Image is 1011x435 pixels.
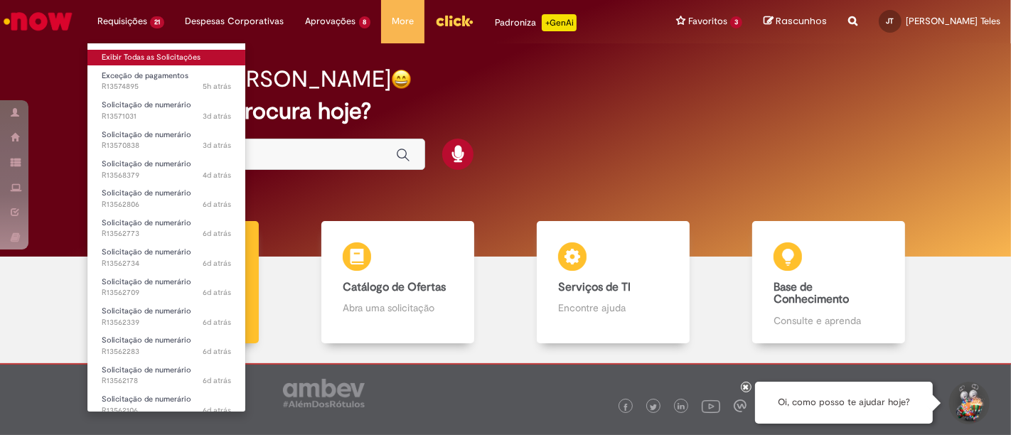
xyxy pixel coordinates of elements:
a: Aberto R13562283 : Solicitação de numerário [87,333,245,359]
span: 3 [730,16,742,28]
time: 24/09/2025 11:00:04 [203,317,231,328]
img: logo_footer_twitter.png [650,404,657,411]
div: Padroniza [495,14,577,31]
time: 26/09/2025 14:28:20 [203,140,231,151]
img: click_logo_yellow_360x200.png [435,10,474,31]
img: logo_footer_workplace.png [734,399,747,412]
a: Aberto R13562106 : Solicitação de numerário [87,392,245,418]
a: Rascunhos [764,15,827,28]
b: Catálogo de Ofertas [343,280,446,294]
h2: O que você procura hoje? [103,99,908,124]
span: Solicitação de numerário [102,276,191,287]
a: Aberto R13570838 : Solicitação de numerário [87,127,245,154]
span: Solicitação de numerário [102,159,191,169]
span: R13562806 [102,199,231,210]
span: 21 [150,16,164,28]
time: 24/09/2025 12:17:44 [203,199,231,210]
a: Base de Conhecimento Consulte e aprenda [721,221,936,344]
span: Exceção de pagamentos [102,70,188,81]
span: Solicitação de numerário [102,335,191,345]
img: logo_footer_youtube.png [702,397,720,415]
a: Aberto R13568379 : Solicitação de numerário [87,156,245,183]
p: Encontre ajuda [558,301,668,315]
button: Iniciar Conversa de Suporte [947,382,990,424]
span: R13574895 [102,81,231,92]
a: Aberto R13562339 : Solicitação de numerário [87,304,245,330]
time: 24/09/2025 12:10:14 [203,228,231,239]
img: logo_footer_ambev_rotulo_gray.png [283,379,365,407]
span: Solicitação de numerário [102,365,191,375]
a: Exibir Todas as Solicitações [87,50,245,65]
span: R13570838 [102,140,231,151]
span: Aprovações [306,14,356,28]
span: R13562339 [102,317,231,328]
span: 8 [359,16,371,28]
span: Requisições [97,14,147,28]
span: 6d atrás [203,375,231,386]
span: Favoritos [688,14,727,28]
span: R13562734 [102,258,231,269]
span: Solicitação de numerário [102,188,191,198]
a: Tirar dúvidas Tirar dúvidas com Lupi Assist e Gen Ai [75,221,290,344]
b: Serviços de TI [558,280,631,294]
span: JT [887,16,894,26]
span: More [392,14,414,28]
span: 6d atrás [203,199,231,210]
a: Aberto R13571031 : Solicitação de numerário [87,97,245,124]
p: Consulte e aprenda [774,313,883,328]
span: R13568379 [102,170,231,181]
span: 5h atrás [203,81,231,92]
a: Catálogo de Ofertas Abra uma solicitação [290,221,505,344]
time: 24/09/2025 10:54:23 [203,346,231,357]
span: 6d atrás [203,287,231,298]
a: Aberto R13562709 : Solicitação de numerário [87,274,245,301]
span: 4d atrás [203,170,231,181]
time: 24/09/2025 12:00:24 [203,258,231,269]
span: R13562709 [102,287,231,299]
span: Despesas Corporativas [186,14,284,28]
img: ServiceNow [1,7,75,36]
time: 24/09/2025 11:57:04 [203,287,231,298]
span: 3d atrás [203,140,231,151]
time: 24/09/2025 10:26:19 [203,405,231,416]
span: Rascunhos [776,14,827,28]
ul: Requisições [87,43,246,412]
span: 3d atrás [203,111,231,122]
a: Serviços de TI Encontre ajuda [505,221,721,344]
span: R13562178 [102,375,231,387]
img: logo_footer_facebook.png [622,404,629,411]
a: Aberto R13574895 : Exceção de pagamentos [87,68,245,95]
span: Solicitação de numerário [102,217,191,228]
span: Solicitação de numerário [102,247,191,257]
span: Solicitação de numerário [102,100,191,110]
a: Aberto R13562178 : Solicitação de numerário [87,362,245,389]
span: 6d atrás [203,317,231,328]
span: 6d atrás [203,258,231,269]
span: R13571031 [102,111,231,122]
img: logo_footer_linkedin.png [678,403,685,412]
span: [PERSON_NAME] Teles [906,15,1000,27]
span: Solicitação de numerário [102,394,191,404]
p: Abra uma solicitação [343,301,452,315]
span: Solicitação de numerário [102,306,191,316]
span: 6d atrás [203,346,231,357]
b: Base de Conhecimento [774,280,849,307]
time: 24/09/2025 10:37:30 [203,375,231,386]
a: Aberto R13562773 : Solicitação de numerário [87,215,245,242]
img: happy-face.png [391,69,412,90]
time: 26/09/2025 15:02:55 [203,111,231,122]
time: 25/09/2025 17:49:47 [203,170,231,181]
div: Oi, como posso te ajudar hoje? [755,382,933,424]
span: 6d atrás [203,405,231,416]
p: +GenAi [542,14,577,31]
h2: Boa tarde, [PERSON_NAME] [103,67,391,92]
a: Aberto R13562734 : Solicitação de numerário [87,245,245,271]
a: Aberto R13562806 : Solicitação de numerário [87,186,245,212]
span: R13562106 [102,405,231,417]
span: Solicitação de numerário [102,129,191,140]
span: 6d atrás [203,228,231,239]
span: R13562773 [102,228,231,240]
span: R13562283 [102,346,231,358]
